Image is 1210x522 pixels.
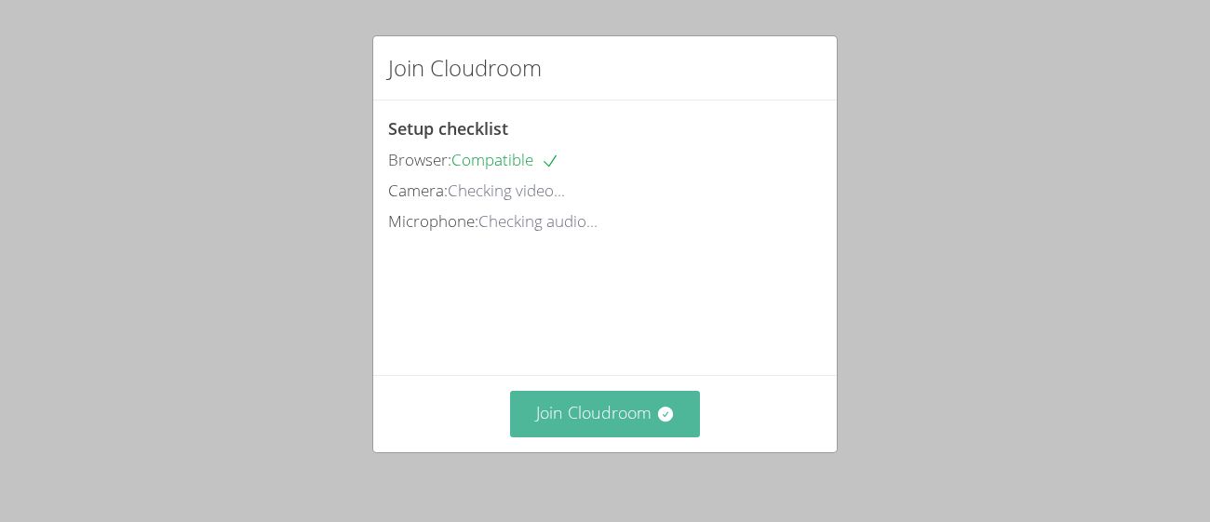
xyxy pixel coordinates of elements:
[478,210,598,232] span: Checking audio...
[388,117,508,140] span: Setup checklist
[388,210,478,232] span: Microphone:
[451,149,559,170] span: Compatible
[388,180,448,201] span: Camera:
[388,149,451,170] span: Browser:
[388,51,542,85] h2: Join Cloudroom
[510,391,701,436] button: Join Cloudroom
[448,180,565,201] span: Checking video...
